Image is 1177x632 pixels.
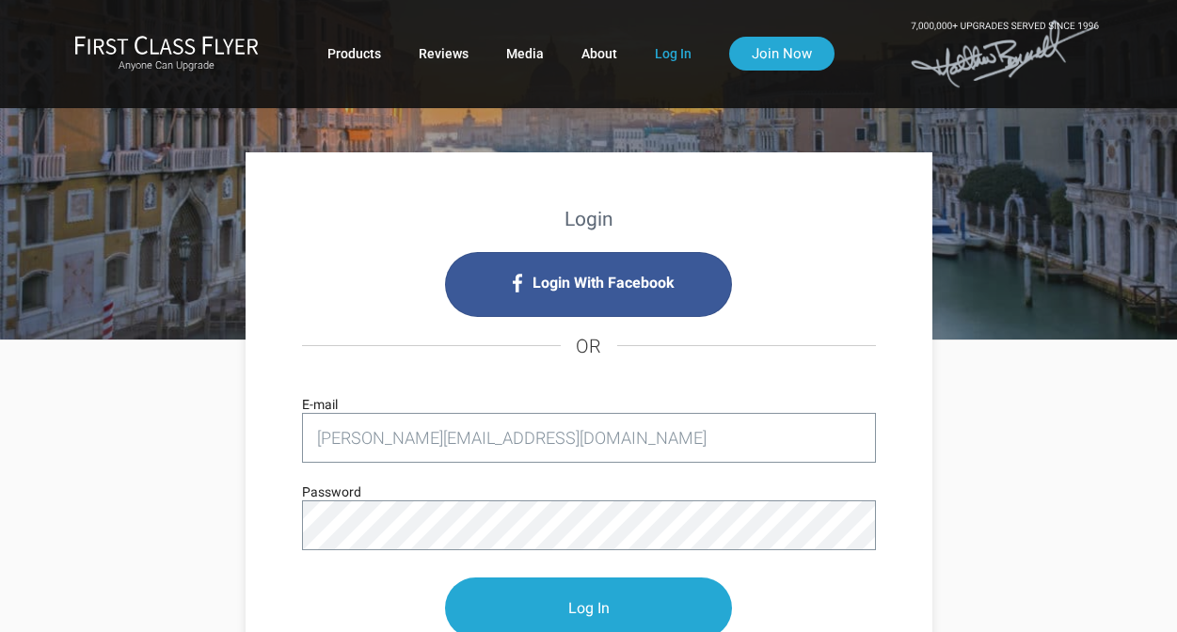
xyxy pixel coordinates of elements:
[533,268,675,298] span: Login With Facebook
[302,317,876,375] h4: OR
[581,37,617,71] a: About
[655,37,692,71] a: Log In
[729,37,835,71] a: Join Now
[419,37,469,71] a: Reviews
[506,37,544,71] a: Media
[302,482,361,502] label: Password
[565,208,613,230] strong: Login
[74,35,259,72] a: First Class FlyerAnyone Can Upgrade
[74,35,259,55] img: First Class Flyer
[302,394,338,415] label: E-mail
[445,252,732,317] i: Login with Facebook
[74,59,259,72] small: Anyone Can Upgrade
[327,37,381,71] a: Products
